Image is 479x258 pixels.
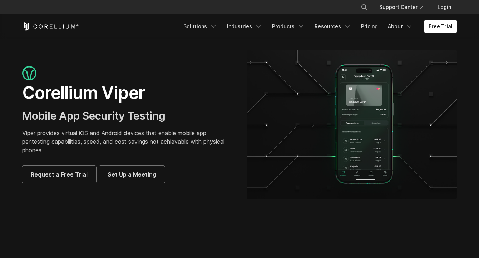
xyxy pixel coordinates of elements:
[352,1,457,14] div: Navigation Menu
[310,20,355,33] a: Resources
[374,1,429,14] a: Support Center
[223,20,266,33] a: Industries
[22,166,96,183] a: Request a Free Trial
[22,22,79,31] a: Corellium Home
[358,1,371,14] button: Search
[108,170,156,179] span: Set Up a Meeting
[179,20,457,33] div: Navigation Menu
[357,20,382,33] a: Pricing
[179,20,221,33] a: Solutions
[31,170,88,179] span: Request a Free Trial
[22,66,36,81] img: viper_icon_large
[99,166,165,183] a: Set Up a Meeting
[247,50,457,199] img: viper_hero
[432,1,457,14] a: Login
[268,20,309,33] a: Products
[384,20,417,33] a: About
[22,109,166,122] span: Mobile App Security Testing
[22,129,232,154] p: Viper provides virtual iOS and Android devices that enable mobile app pentesting capabilities, sp...
[424,20,457,33] a: Free Trial
[22,82,232,104] h1: Corellium Viper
